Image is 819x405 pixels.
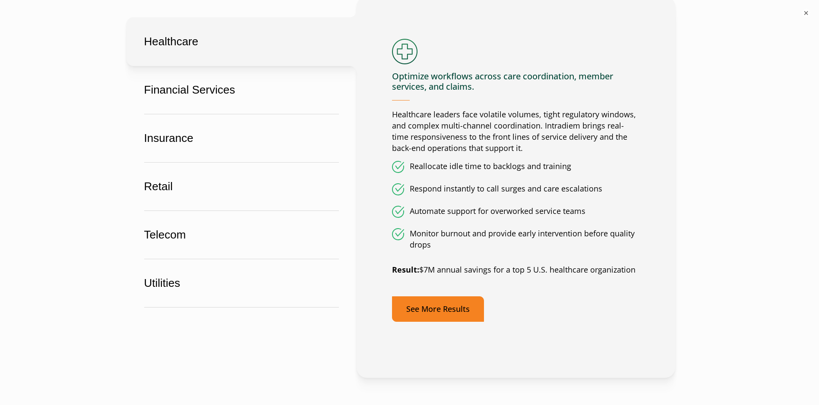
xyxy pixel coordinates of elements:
[392,183,640,195] li: Respond instantly to call surges and care escalations
[126,259,357,308] button: Utilities
[126,17,357,66] button: Healthcare
[126,114,357,163] button: Insurance
[126,66,357,114] button: Financial Services
[126,162,357,211] button: Retail
[392,296,484,322] a: See More Results
[802,9,810,17] button: ×
[392,109,640,154] p: Healthcare leaders face volatile volumes, tight regulatory windows, and complex multi-channel coo...
[392,161,640,173] li: Reallocate idle time to backlogs and training
[392,264,640,276] p: $7M annual savings for a top 5 U.S. healthcare organization
[392,71,640,100] h4: Optimize workflows across care coordination, member services, and claims.
[392,228,640,251] li: Monitor burnout and provide early intervention before quality drops
[126,210,357,259] button: Telecom
[392,264,419,275] strong: Result:
[392,206,640,218] li: Automate support for overworked service teams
